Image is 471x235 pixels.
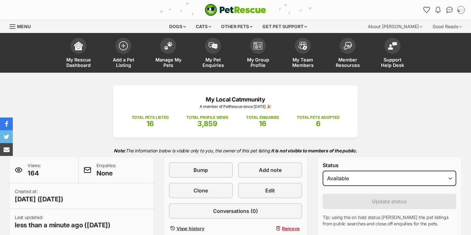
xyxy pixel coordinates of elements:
[169,203,302,219] a: Conversations (0)
[238,162,302,178] a: Add note
[259,119,266,128] span: 16
[297,115,339,120] p: TOTAL PETS ADOPTED
[421,5,432,15] a: Favourites
[205,4,266,16] a: PetRescue
[421,5,466,15] ul: Account quick links
[64,57,93,68] span: My Rescue Dashboard
[258,20,311,33] div: Get pet support
[265,187,275,194] span: Edit
[238,183,302,198] a: Edit
[435,7,441,13] img: notifications-46538b983faf8c2785f20acdc204bb7945ddae34d4c08c2a6579f10ce5e182be.svg
[101,35,146,73] a: Add a Pet Listing
[458,7,464,13] img: Amanda Collier profile pic
[333,57,362,68] span: Member Resources
[10,20,35,32] a: Menu
[316,119,320,128] span: 6
[186,115,228,120] p: TOTAL PROFILE VIEWS
[259,166,282,174] span: Add note
[199,57,227,68] span: My Pet Enquiries
[217,20,257,33] div: Other pets
[370,35,415,73] a: Support Help Desk
[288,57,317,68] span: My Team Members
[433,5,443,15] button: Notifications
[191,35,235,73] a: My Pet Enquiries
[123,104,348,109] p: A member of PetRescue since [DATE] 🎉
[244,57,272,68] span: My Group Profile
[15,214,111,230] p: Last updated:
[194,166,208,174] span: Bump
[10,144,461,157] p: The information below is visible only to you, the owner of this pet listing.
[213,207,258,215] span: Conversations (0)
[165,20,190,33] div: Dogs
[96,169,116,178] span: None
[238,224,302,233] button: Remove
[74,41,83,50] img: dashboard-icon-eb2f2d2d3e046f16d808141f083e7271f6b2e854fb5c12c21221c1fb7104beca.svg
[28,162,41,178] p: Views:
[343,42,352,50] img: member-resources-icon-8e73f808a243e03378d46382f2149f9095a855e16c252ad45f914b54edf8863c.svg
[123,95,348,104] p: My Local Catmmunity
[323,162,456,168] label: Status
[271,148,357,153] strong: It is not visible to members of the public.
[169,162,233,178] a: Bump
[253,42,262,50] img: group-profile-icon-3fa3cf56718a62981997c0bc7e787c4b2cf8bcc04b72c1350f741eb67cf2f40e.svg
[388,42,397,50] img: help-desk-icon-fdf02630f3aa405de69fd3d07c3f3aa587a6932b1a1747fa1d2bba05be0121f9.svg
[15,188,63,204] p: Created at:
[298,42,307,50] img: team-members-icon-5396bd8760b3fe7c0b43da4ab00e1e3bb1a5d9ba89233759b79545d2d3fc5d0d.svg
[28,169,41,178] span: 164
[164,42,173,50] img: manage-my-pets-icon-02211641906a0b7f246fdf0571729dbe1e7629f14944591b6c1af311fb30b64b.svg
[56,35,101,73] a: My Rescue Dashboard
[235,35,280,73] a: My Group Profile
[132,115,169,120] p: TOTAL PETS LISTED
[154,57,183,68] span: Manage My Pets
[446,7,453,13] img: chat-41dd97257d64d25036548639549fe6c8038ab92f7586957e7f3b1b290dea8141.svg
[197,119,217,128] span: 3,859
[194,187,208,194] span: Clone
[114,148,126,153] strong: Note:
[282,225,300,232] span: Remove
[444,5,455,15] a: Conversations
[146,35,191,73] a: Manage My Pets
[372,198,407,205] span: Update status
[17,24,31,29] span: Menu
[169,224,233,233] a: View history
[209,42,218,49] img: pet-enquiries-icon-7e3ad2cf08bfb03b45e93fb7055b45f3efa6380592205ae92323e6603595dc1f.svg
[378,57,407,68] span: Support Help Desk
[205,4,266,16] img: logo-cat-932fe2b9b8326f06289b0f2fb663e598f794de774fb13d1741a6617ecf9a85b4.svg
[325,35,370,73] a: Member Resources
[191,20,216,33] div: Cats
[169,183,233,198] a: Clone
[109,57,138,68] span: Add a Pet Listing
[119,41,128,50] img: add-pet-listing-icon-0afa8454b4691262ce3f59096e99ab1cd57d4a30225e0717b998d2c9b9846f56.svg
[246,115,279,120] p: TOTAL ENQUIRIES
[363,20,427,33] div: About [PERSON_NAME]
[323,194,456,209] button: Update status
[177,225,204,232] span: View history
[146,119,154,128] span: 16
[323,214,456,227] p: Tip: using the on hold status [PERSON_NAME] the pet listings from public searches and close off e...
[280,35,325,73] a: My Team Members
[96,162,116,178] p: Enquiries:
[15,221,111,230] span: less than a minute ago ([DATE])
[428,20,466,33] div: Good Reads
[15,195,63,204] span: [DATE] ([DATE])
[456,5,466,15] button: My account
